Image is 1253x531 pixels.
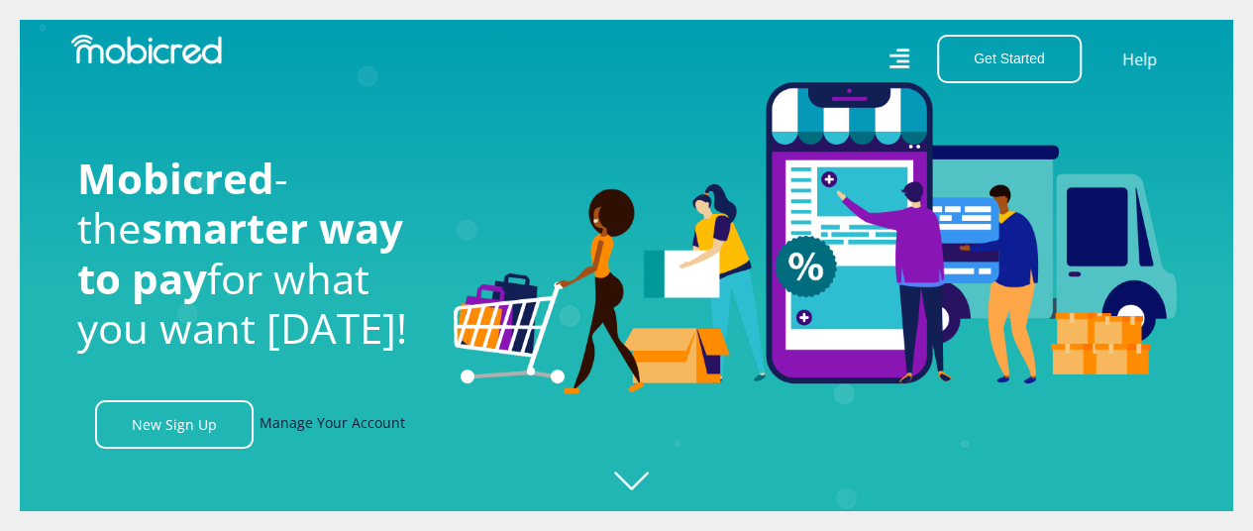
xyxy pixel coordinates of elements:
[77,154,424,354] h1: - the for what you want [DATE]!
[95,400,254,449] a: New Sign Up
[77,199,403,305] span: smarter way to pay
[454,82,1177,395] img: Welcome to Mobicred
[1121,47,1158,72] a: Help
[260,400,405,449] a: Manage Your Account
[71,35,222,64] img: Mobicred
[77,150,274,206] span: Mobicred
[937,35,1082,83] button: Get Started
